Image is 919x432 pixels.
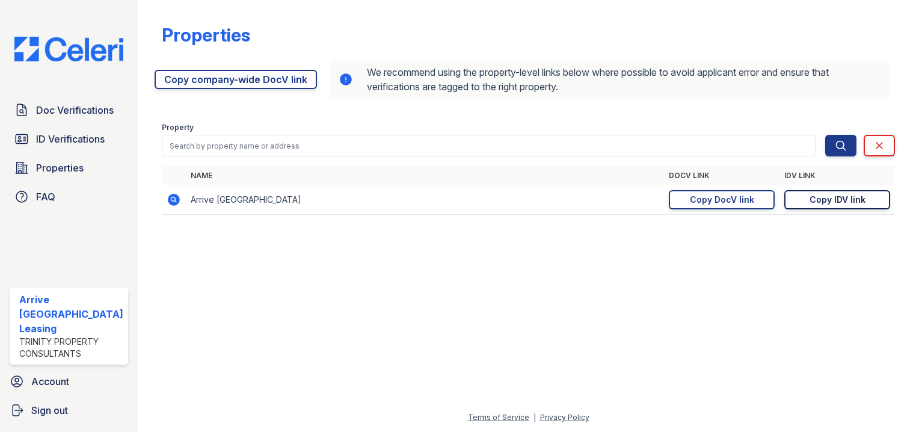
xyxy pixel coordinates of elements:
a: Properties [10,156,128,180]
div: We recommend using the property-level links below where possible to avoid applicant error and ens... [329,60,890,99]
span: Sign out [31,403,68,418]
a: ID Verifications [10,127,128,151]
a: Doc Verifications [10,98,128,122]
th: DocV Link [664,166,779,185]
span: Doc Verifications [36,103,114,117]
img: CE_Logo_Blue-a8612792a0a2168367f1c8372b55b34899dd931a85d93a1a3d3e32e68fde9ad4.png [5,37,133,61]
th: Name [186,166,664,185]
a: Copy company-wide DocV link [155,70,317,89]
span: Account [31,374,69,389]
span: ID Verifications [36,132,105,146]
input: Search by property name or address [162,135,816,156]
label: Property [162,123,194,132]
td: Arrive [GEOGRAPHIC_DATA] [186,185,664,215]
span: FAQ [36,190,55,204]
div: Arrive [GEOGRAPHIC_DATA] Leasing [19,292,123,336]
div: Copy IDV link [810,194,865,206]
a: Copy DocV link [669,190,775,209]
a: Terms of Service [468,413,529,422]
a: Sign out [5,398,133,422]
div: | [533,413,536,422]
th: IDV Link [779,166,895,185]
span: Properties [36,161,84,175]
div: Copy DocV link [690,194,754,206]
a: Account [5,369,133,393]
div: Properties [162,24,250,46]
a: Privacy Policy [540,413,589,422]
div: Trinity Property Consultants [19,336,123,360]
a: Copy IDV link [784,190,890,209]
a: FAQ [10,185,128,209]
